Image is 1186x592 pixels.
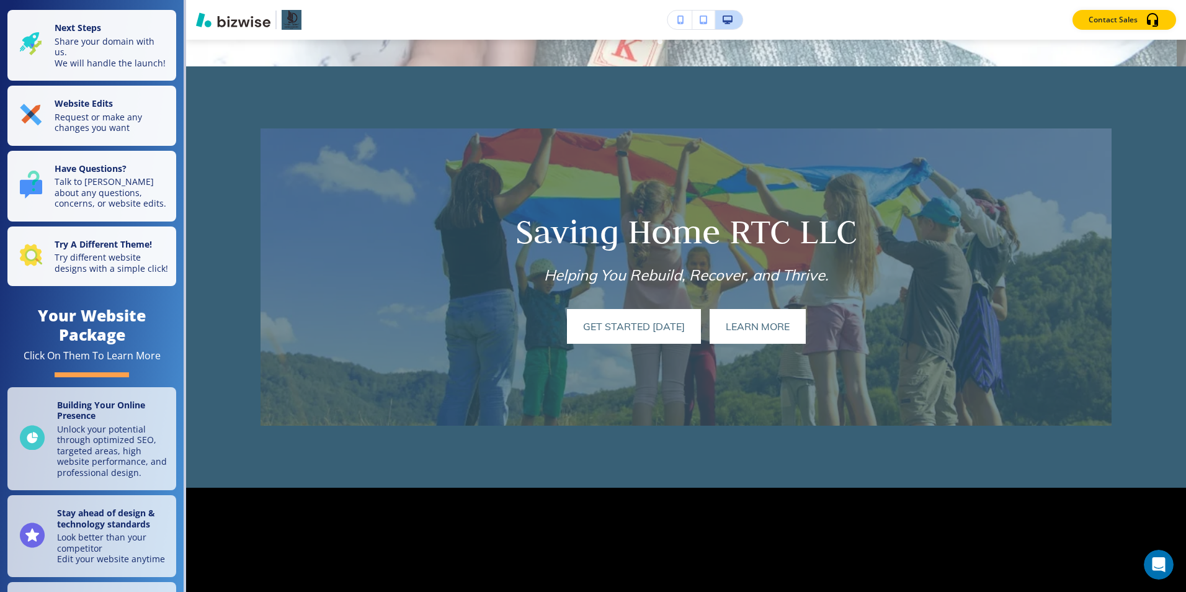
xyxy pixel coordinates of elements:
strong: Building Your Online Presence [57,399,145,422]
img: Your Logo [282,10,301,30]
button: Contact Sales [1072,10,1176,30]
strong: Stay ahead of design & technology standards [57,507,155,530]
p: Talk to [PERSON_NAME] about any questions, concerns, or website edits. [55,176,169,209]
button: learn more [710,309,806,344]
p: Request or make any changes you want [55,112,169,133]
li: Go to slide 2 [669,33,686,50]
button: Try A Different Theme!Try different website designs with a simple click! [7,226,176,287]
button: Next StepsShare your domain with us.We will handle the launch! [7,10,176,81]
li: Go to slide 4 [703,33,721,50]
p: Saving Home RTC LLC [324,209,1048,253]
div: Click On Them To Learn More [24,349,161,362]
h4: Your Website Package [7,306,176,344]
strong: Try A Different Theme! [55,238,152,250]
span: learn more [726,319,790,334]
p: Unlock your potential through optimized SEO, targeted areas, high website performance, and profes... [57,424,169,478]
img: Bizwise Logo [196,12,270,27]
em: Helping You Rebuild, Recover, and Thrive. [544,266,829,284]
button: get started [DATE] [567,309,701,344]
li: Go to slide 3 [686,33,703,50]
a: Stay ahead of design & technology standardsLook better than your competitorEdit your website anytime [7,495,176,577]
a: Building Your Online PresenceUnlock your potential through optimized SEO, targeted areas, high we... [7,387,176,491]
button: Website EditsRequest or make any changes you want [7,86,176,146]
span: get started [DATE] [583,319,685,334]
p: Look better than your competitor Edit your website anytime [57,532,169,565]
li: Go to slide 1 [651,33,669,50]
button: Have Questions?Talk to [PERSON_NAME] about any questions, concerns, or website edits. [7,151,176,222]
strong: Have Questions? [55,163,127,174]
strong: Website Edits [55,97,113,109]
p: Try different website designs with a simple click! [55,252,169,274]
p: Share your domain with us. We will handle the launch! [55,36,169,69]
strong: Next Steps [55,22,101,34]
p: Contact Sales [1089,14,1138,25]
iframe: Intercom live chat [1144,550,1174,580]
